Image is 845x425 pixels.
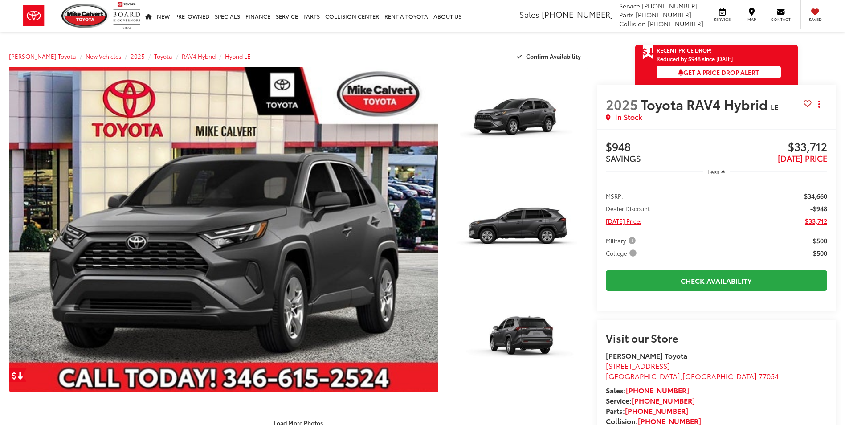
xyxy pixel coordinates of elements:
[712,16,732,22] span: Service
[606,141,717,154] span: $948
[526,52,581,60] span: Confirm Availability
[606,350,687,360] strong: [PERSON_NAME] Toyota
[636,10,691,19] span: [PHONE_NUMBER]
[657,46,712,54] span: Recent Price Drop!
[632,395,695,405] a: [PHONE_NUMBER]
[635,45,798,56] a: Get Price Drop Alert Recent Price Drop!
[606,371,779,381] span: ,
[542,8,613,20] span: [PHONE_NUMBER]
[446,286,589,393] img: 2025 Toyota RAV4 Hybrid Hybrid LE
[804,192,827,200] span: $34,660
[606,217,641,225] span: [DATE] Price:
[448,177,588,282] a: Expand Photo 2
[642,1,698,10] span: [PHONE_NUMBER]
[448,67,588,172] a: Expand Photo 1
[606,332,827,343] h2: Visit our Store
[86,52,121,60] a: New Vehicles
[606,204,650,213] span: Dealer Discount
[606,152,641,164] span: SAVINGS
[512,49,588,64] button: Confirm Availability
[619,19,646,28] span: Collision
[716,141,827,154] span: $33,712
[9,67,438,392] a: Expand Photo 0
[642,45,654,60] span: Get Price Drop Alert
[225,52,251,60] a: Hybrid LE
[778,152,827,164] span: [DATE] PRICE
[707,168,719,176] span: Less
[615,112,642,122] span: In Stock
[805,217,827,225] span: $33,712
[657,56,781,61] span: Reduced by $948 since [DATE]
[606,236,639,245] button: Military
[703,163,730,180] button: Less
[813,249,827,257] span: $500
[742,16,761,22] span: Map
[805,16,825,22] span: Saved
[771,102,778,112] span: LE
[678,68,759,77] span: Get a Price Drop Alert
[771,16,791,22] span: Contact
[606,236,637,245] span: Military
[606,94,638,114] span: 2025
[154,52,172,60] a: Toyota
[626,385,689,395] a: [PHONE_NUMBER]
[682,371,757,381] span: [GEOGRAPHIC_DATA]
[619,1,640,10] span: Service
[606,249,640,257] button: College
[641,94,771,114] span: Toyota RAV4 Hybrid
[61,4,109,28] img: Mike Calvert Toyota
[446,176,589,283] img: 2025 Toyota RAV4 Hybrid Hybrid LE
[182,52,216,60] a: RAV4 Hybrid
[606,249,638,257] span: College
[606,192,623,200] span: MSRP:
[9,368,27,382] a: Get Price Drop Alert
[519,8,539,20] span: Sales
[606,270,827,290] a: Check Availability
[9,52,76,60] a: [PERSON_NAME] Toyota
[619,10,634,19] span: Parts
[812,96,827,112] button: Actions
[625,405,688,416] a: [PHONE_NUMBER]
[759,371,779,381] span: 77054
[606,360,670,371] span: [STREET_ADDRESS]
[606,385,689,395] strong: Sales:
[446,66,589,173] img: 2025 Toyota RAV4 Hybrid Hybrid LE
[606,371,680,381] span: [GEOGRAPHIC_DATA]
[131,52,145,60] a: 2025
[648,19,703,28] span: [PHONE_NUMBER]
[818,101,820,108] span: dropdown dots
[606,360,779,381] a: [STREET_ADDRESS] [GEOGRAPHIC_DATA],[GEOGRAPHIC_DATA] 77054
[4,65,442,394] img: 2025 Toyota RAV4 Hybrid Hybrid LE
[606,405,688,416] strong: Parts:
[448,287,588,392] a: Expand Photo 3
[810,204,827,213] span: -$948
[813,236,827,245] span: $500
[606,395,695,405] strong: Service:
